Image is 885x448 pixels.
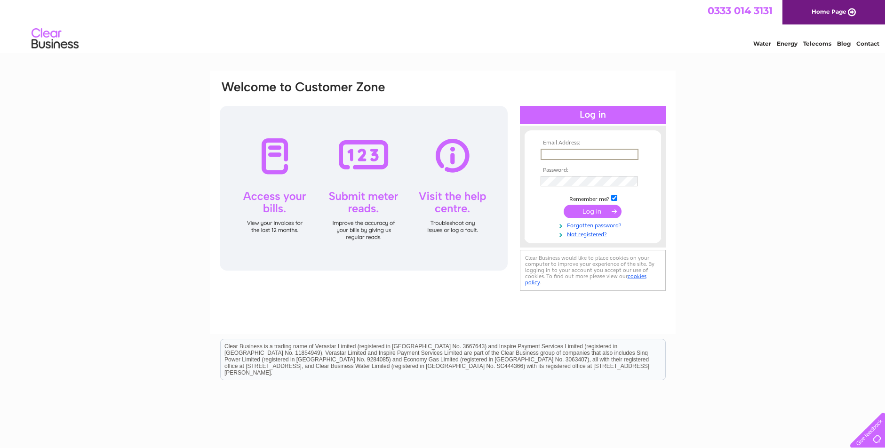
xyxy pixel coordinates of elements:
[221,5,665,46] div: Clear Business is a trading name of Verastar Limited (registered in [GEOGRAPHIC_DATA] No. 3667643...
[538,140,647,146] th: Email Address:
[708,5,773,16] a: 0333 014 3131
[753,40,771,47] a: Water
[541,229,647,238] a: Not registered?
[856,40,879,47] a: Contact
[31,24,79,53] img: logo.png
[538,193,647,203] td: Remember me?
[541,220,647,229] a: Forgotten password?
[564,205,622,218] input: Submit
[525,273,646,286] a: cookies policy
[777,40,797,47] a: Energy
[837,40,851,47] a: Blog
[520,250,666,291] div: Clear Business would like to place cookies on your computer to improve your experience of the sit...
[803,40,831,47] a: Telecoms
[538,167,647,174] th: Password:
